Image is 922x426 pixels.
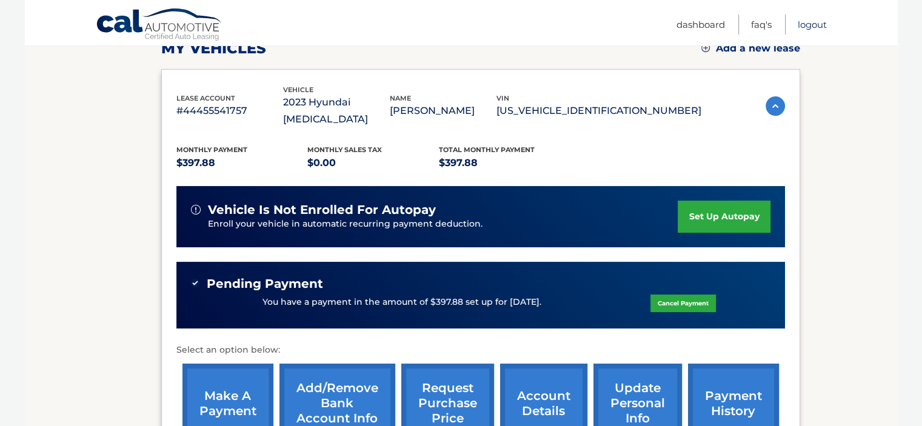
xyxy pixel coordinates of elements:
[176,102,283,119] p: #44455541757
[176,145,247,154] span: Monthly Payment
[191,279,199,287] img: check-green.svg
[207,276,323,291] span: Pending Payment
[161,39,266,58] h2: my vehicles
[176,94,235,102] span: lease account
[262,296,541,309] p: You have a payment in the amount of $397.88 set up for [DATE].
[176,155,308,171] p: $397.88
[96,8,223,43] a: Cal Automotive
[798,15,827,35] a: Logout
[496,94,509,102] span: vin
[701,42,800,55] a: Add a new lease
[307,145,382,154] span: Monthly sales Tax
[439,145,535,154] span: Total Monthly Payment
[307,155,439,171] p: $0.00
[208,218,678,231] p: Enroll your vehicle in automatic recurring payment deduction.
[439,155,570,171] p: $397.88
[176,343,785,358] p: Select an option below:
[390,94,411,102] span: name
[283,85,313,94] span: vehicle
[390,102,496,119] p: [PERSON_NAME]
[751,15,772,35] a: FAQ's
[208,202,436,218] span: vehicle is not enrolled for autopay
[701,44,710,52] img: add.svg
[678,201,770,233] a: set up autopay
[283,94,390,128] p: 2023 Hyundai [MEDICAL_DATA]
[496,102,701,119] p: [US_VEHICLE_IDENTIFICATION_NUMBER]
[766,96,785,116] img: accordion-active.svg
[191,205,201,215] img: alert-white.svg
[650,295,716,312] a: Cancel Payment
[676,15,725,35] a: Dashboard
